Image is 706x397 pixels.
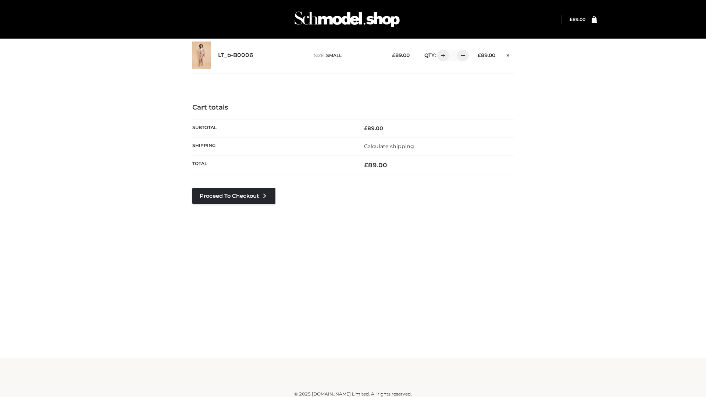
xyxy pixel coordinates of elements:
h4: Cart totals [192,104,514,112]
span: SMALL [326,53,342,58]
th: Shipping [192,137,353,155]
th: Subtotal [192,119,353,137]
a: Calculate shipping [364,143,414,150]
p: size : [314,52,381,59]
div: QTY: [417,50,466,61]
a: Remove this item [503,50,514,59]
bdi: 89.00 [478,52,495,58]
bdi: 89.00 [364,125,383,132]
a: LT_b-B0006 [218,52,253,59]
span: £ [392,52,395,58]
bdi: 89.00 [392,52,410,58]
span: £ [478,52,481,58]
img: Schmodel Admin 964 [292,5,402,34]
a: Proceed to Checkout [192,188,275,204]
span: £ [364,161,368,169]
span: £ [364,125,367,132]
span: £ [570,17,573,22]
bdi: 89.00 [364,161,387,169]
th: Total [192,155,353,175]
bdi: 89.00 [570,17,585,22]
a: £89.00 [570,17,585,22]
